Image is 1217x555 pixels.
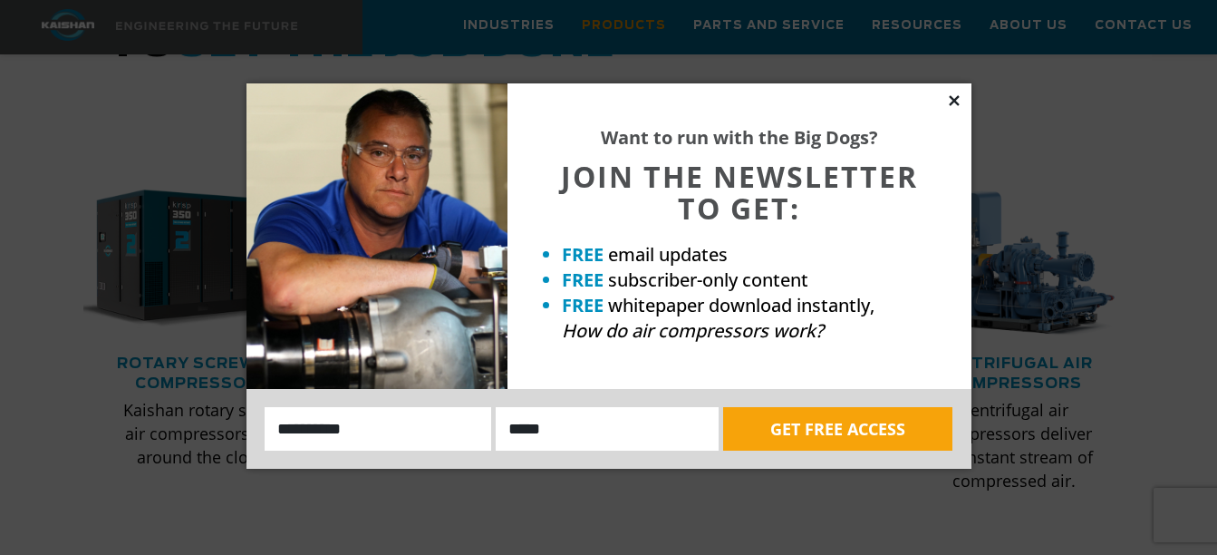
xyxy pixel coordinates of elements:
strong: FREE [562,268,604,292]
span: email updates [608,242,728,267]
button: GET FREE ACCESS [723,407,952,451]
input: Name: [265,407,492,451]
em: How do air compressors work? [562,318,824,343]
strong: FREE [562,242,604,267]
span: subscriber-only content [608,268,808,292]
button: Close [946,92,962,109]
strong: Want to run with the Big Dogs? [601,125,878,150]
input: Email [496,407,719,451]
span: whitepaper download instantly, [608,293,874,317]
strong: FREE [562,293,604,317]
span: JOIN THE NEWSLETTER TO GET: [561,157,918,228]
